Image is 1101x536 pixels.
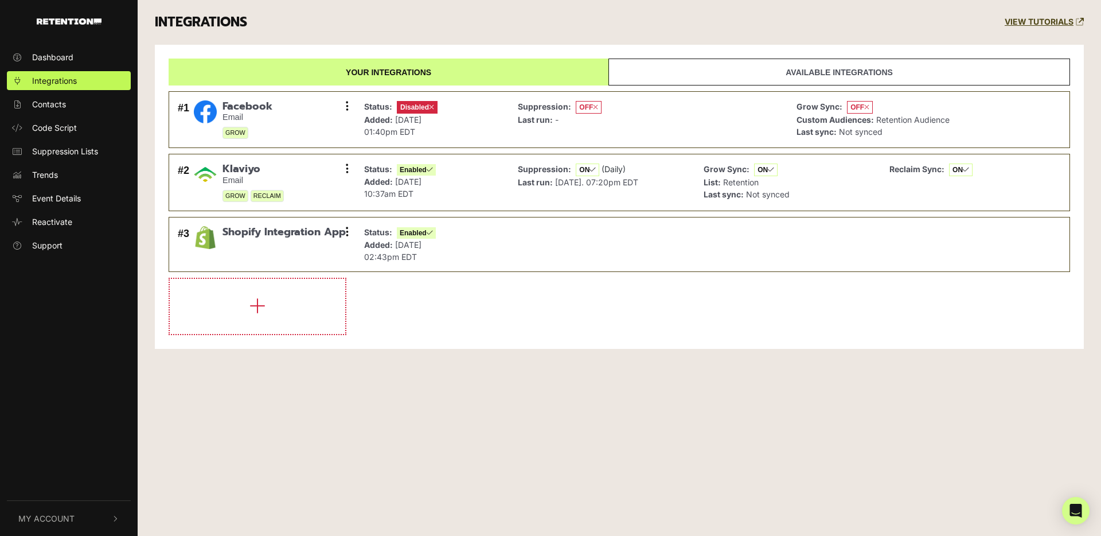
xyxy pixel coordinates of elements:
span: Enabled [397,164,436,176]
strong: Reclaim Sync: [889,164,944,174]
strong: Custom Audiences: [797,115,874,125]
span: OFF [576,101,602,114]
strong: Last run: [518,115,553,125]
span: Klaviyo [222,163,284,176]
span: Event Details [32,192,81,204]
span: - [555,115,559,125]
a: VIEW TUTORIALS [1005,17,1084,27]
span: [DATE]. 07:20pm EDT [555,177,638,187]
strong: Last sync: [704,189,744,199]
strong: Grow Sync: [797,102,842,111]
div: Open Intercom Messenger [1062,497,1090,525]
span: ON [949,164,973,176]
span: ON [576,164,599,176]
span: Enabled [397,227,436,239]
span: [DATE] 02:43pm EDT [364,240,421,262]
a: Code Script [7,118,131,137]
span: Shopify Integration App [222,226,346,239]
a: Reactivate [7,212,131,231]
div: #1 [178,100,189,139]
span: ON [754,164,778,176]
strong: Added: [364,177,393,187]
span: OFF [847,101,873,114]
small: Email [222,112,272,122]
strong: Added: [364,115,393,125]
a: Your integrations [169,59,608,86]
a: Event Details [7,189,131,208]
span: Dashboard [32,51,73,63]
img: Retention.com [37,18,101,25]
img: Shopify Integration App [194,226,217,249]
strong: Suppression: [518,102,571,111]
a: Support [7,236,131,255]
h3: INTEGRATIONS [155,14,247,30]
a: Integrations [7,71,131,90]
span: GROW [222,127,248,139]
span: Suppression Lists [32,145,98,157]
span: (Daily) [602,164,626,174]
span: Not synced [839,127,883,137]
span: Not synced [746,189,790,199]
span: Disabled [397,101,438,114]
button: My Account [7,501,131,536]
strong: Status: [364,227,392,237]
img: Facebook [194,100,217,123]
span: Support [32,239,63,251]
span: GROW [222,190,248,202]
a: Suppression Lists [7,142,131,161]
strong: Status: [364,102,392,111]
strong: List: [704,177,721,187]
span: Integrations [32,75,77,87]
span: Retention Audience [876,115,950,125]
span: [DATE] 01:40pm EDT [364,115,421,137]
strong: Status: [364,164,392,174]
div: #3 [178,226,189,263]
strong: Suppression: [518,164,571,174]
a: Available integrations [608,59,1070,86]
span: Code Script [32,122,77,134]
span: My Account [18,512,75,525]
a: Dashboard [7,48,131,67]
strong: Added: [364,240,393,250]
span: Trends [32,169,58,181]
span: Contacts [32,98,66,110]
small: Email [222,176,284,185]
a: Trends [7,165,131,184]
img: Klaviyo [194,163,217,186]
span: RECLAIM [251,190,284,202]
span: Facebook [222,100,272,113]
a: Contacts [7,95,131,114]
strong: Grow Sync: [704,164,749,174]
div: #2 [178,163,189,202]
span: Retention [723,177,759,187]
strong: Last run: [518,177,553,187]
span: Reactivate [32,216,72,228]
strong: Last sync: [797,127,837,137]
